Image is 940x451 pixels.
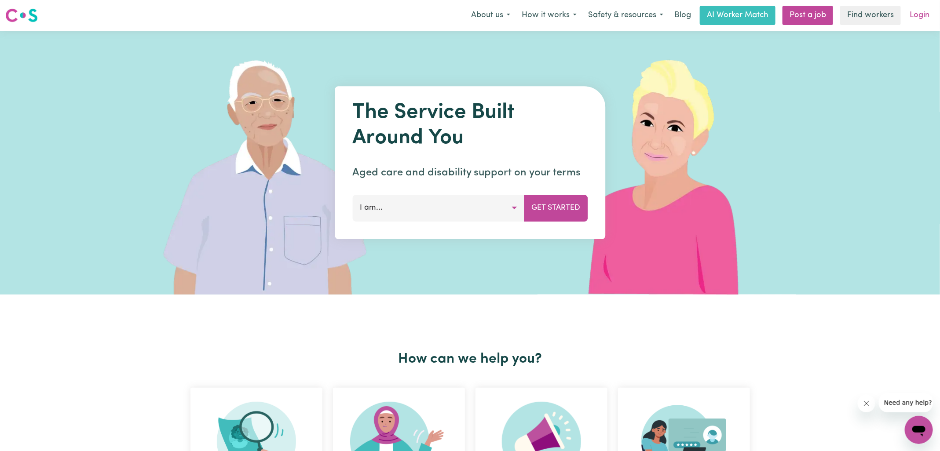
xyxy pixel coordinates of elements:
p: Aged care and disability support on your terms [352,165,588,181]
a: Find workers [840,6,901,25]
button: Safety & resources [582,6,669,25]
iframe: Close message [858,395,875,412]
a: AI Worker Match [700,6,775,25]
iframe: Button to launch messaging window [905,416,933,444]
a: Post a job [783,6,833,25]
iframe: Message from company [879,393,933,412]
button: How it works [516,6,582,25]
a: Careseekers logo [5,5,38,25]
button: I am... [352,195,524,221]
button: Get Started [524,195,588,221]
h1: The Service Built Around You [352,100,588,151]
a: Login [904,6,935,25]
button: About us [465,6,516,25]
h2: How can we help you? [185,351,755,367]
img: Careseekers logo [5,7,38,23]
a: Blog [669,6,696,25]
